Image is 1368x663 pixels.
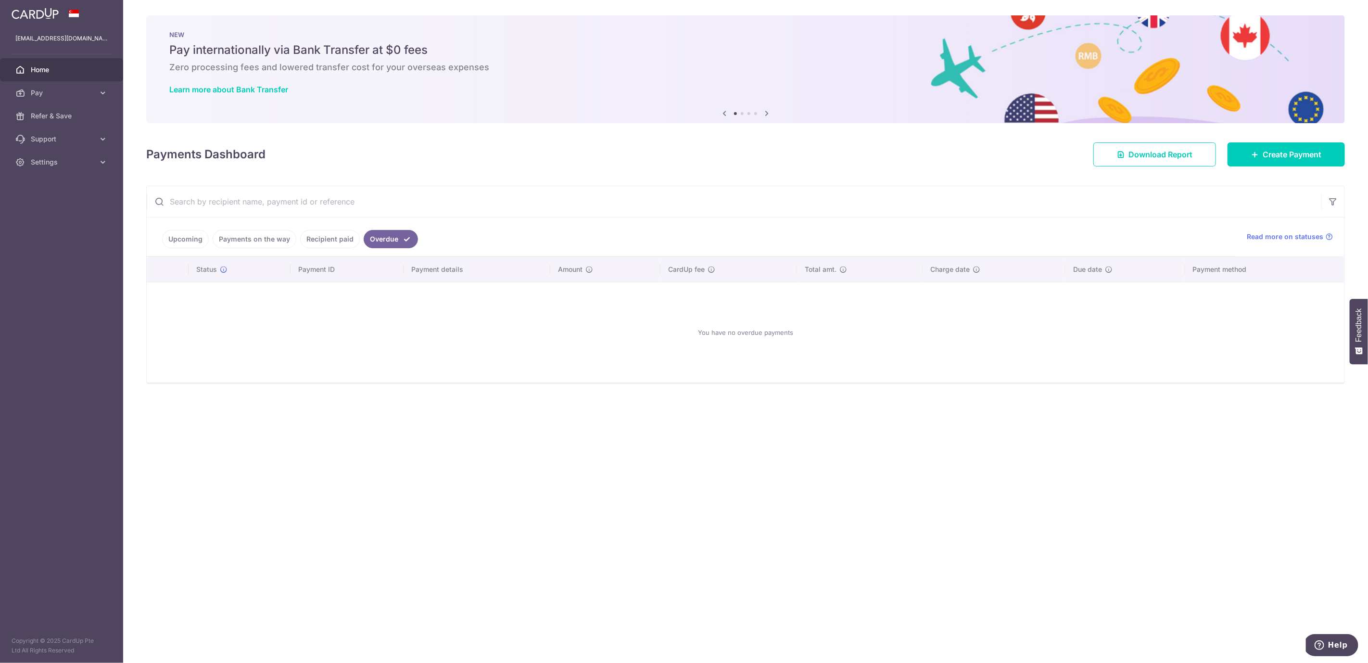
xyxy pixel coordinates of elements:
[558,265,583,274] span: Amount
[12,8,59,19] img: CardUp
[169,85,288,94] a: Learn more about Bank Transfer
[1355,308,1363,342] span: Feedback
[1073,265,1102,274] span: Due date
[404,257,550,282] th: Payment details
[930,265,970,274] span: Charge date
[31,157,94,167] span: Settings
[31,65,94,75] span: Home
[300,230,360,248] a: Recipient paid
[196,265,217,274] span: Status
[1247,232,1323,242] span: Read more on statuses
[31,111,94,121] span: Refer & Save
[1228,142,1345,166] a: Create Payment
[169,62,1322,73] h6: Zero processing fees and lowered transfer cost for your overseas expenses
[146,15,1345,123] img: Bank transfer banner
[162,230,209,248] a: Upcoming
[213,230,296,248] a: Payments on the way
[364,230,418,248] a: Overdue
[1185,257,1344,282] th: Payment method
[1350,299,1368,364] button: Feedback - Show survey
[15,34,108,43] p: [EMAIL_ADDRESS][DOMAIN_NAME]
[291,257,404,282] th: Payment ID
[1306,634,1358,658] iframe: Opens a widget where you can find more information
[169,42,1322,58] h5: Pay internationally via Bank Transfer at $0 fees
[1093,142,1216,166] a: Download Report
[146,146,266,163] h4: Payments Dashboard
[31,134,94,144] span: Support
[1247,232,1333,242] a: Read more on statuses
[31,88,94,98] span: Pay
[158,290,1333,375] div: You have no overdue payments
[805,265,836,274] span: Total amt.
[668,265,705,274] span: CardUp fee
[169,31,1322,38] p: NEW
[1128,149,1192,160] span: Download Report
[147,186,1321,217] input: Search by recipient name, payment id or reference
[1263,149,1321,160] span: Create Payment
